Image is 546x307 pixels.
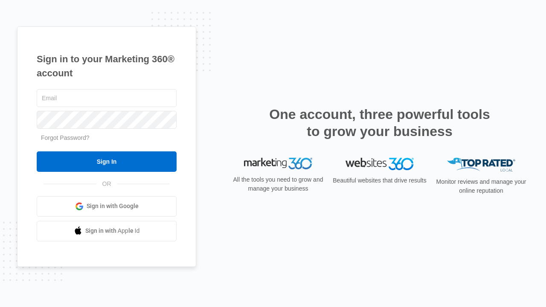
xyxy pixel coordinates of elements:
[96,180,117,188] span: OR
[230,175,326,193] p: All the tools you need to grow and manage your business
[267,106,493,140] h2: One account, three powerful tools to grow your business
[37,89,177,107] input: Email
[37,151,177,172] input: Sign In
[41,134,90,141] a: Forgot Password?
[37,221,177,241] a: Sign in with Apple Id
[37,52,177,80] h1: Sign in to your Marketing 360® account
[332,176,427,185] p: Beautiful websites that drive results
[346,158,414,170] img: Websites 360
[37,196,177,217] a: Sign in with Google
[244,158,312,170] img: Marketing 360
[85,226,140,235] span: Sign in with Apple Id
[447,158,515,172] img: Top Rated Local
[87,202,139,211] span: Sign in with Google
[433,177,529,195] p: Monitor reviews and manage your online reputation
